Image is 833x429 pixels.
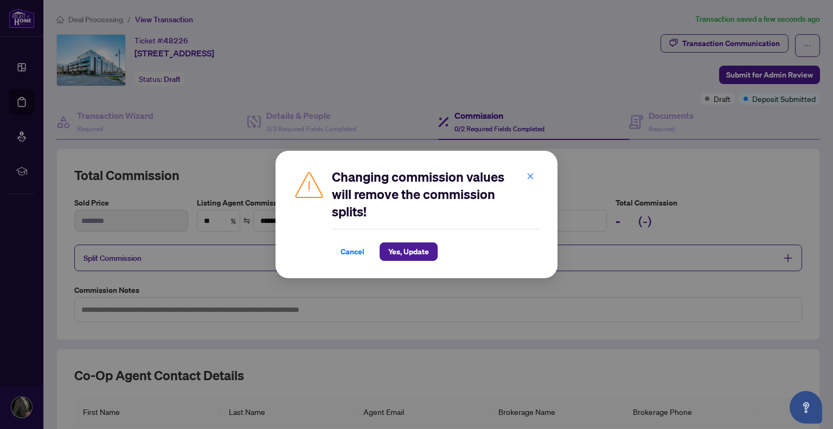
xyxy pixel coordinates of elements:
span: Cancel [341,243,364,260]
span: Yes, Update [388,243,429,260]
button: Open asap [790,391,822,424]
button: Yes, Update [380,242,438,261]
img: Caution Icon [293,168,325,201]
button: Cancel [332,242,373,261]
span: close [527,172,534,180]
h2: Changing commission values will remove the commission splits! [332,168,540,220]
